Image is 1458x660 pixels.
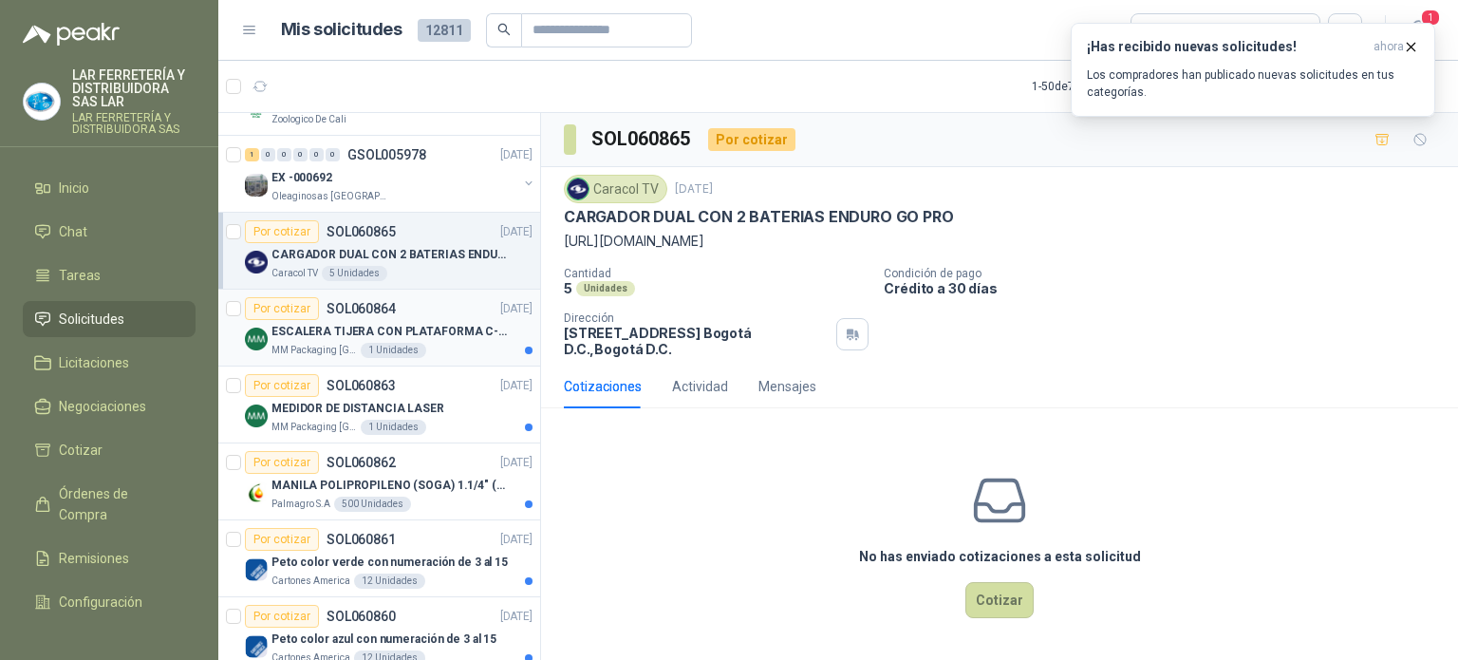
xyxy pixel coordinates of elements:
[23,345,196,381] a: Licitaciones
[271,169,332,187] p: EX -000692
[675,180,713,198] p: [DATE]
[245,148,259,161] div: 1
[218,520,540,597] a: Por cotizarSOL060861[DATE] Company LogoPeto color verde con numeración de 3 al 15Cartones America...
[245,528,319,551] div: Por cotizar
[1420,9,1441,27] span: 1
[564,311,829,325] p: Dirección
[271,246,508,264] p: CARGADOR DUAL CON 2 BATERIAS ENDURO GO PRO
[59,592,142,613] span: Configuración
[271,420,357,435] p: MM Packaging [GEOGRAPHIC_DATA]
[271,554,508,572] p: Peto color verde con numeración de 3 al 15
[59,483,178,525] span: Órdenes de Compra
[309,148,324,161] div: 0
[23,476,196,533] a: Órdenes de Compra
[23,23,120,46] img: Logo peakr
[245,251,268,273] img: Company Logo
[245,481,268,504] img: Company Logo
[418,19,471,42] span: 12811
[271,497,330,512] p: Palmagro S.A
[500,300,533,318] p: [DATE]
[261,148,275,161] div: 0
[564,376,642,397] div: Cotizaciones
[1401,13,1435,47] button: 1
[271,323,508,341] p: ESCALERA TIJERA CON PLATAFORMA C-2347-03
[59,548,129,569] span: Remisiones
[1032,71,1155,102] div: 1 - 50 de 7555
[1087,66,1419,101] p: Los compradores han publicado nuevas solicitudes en tus categorías.
[59,221,87,242] span: Chat
[271,189,391,204] p: Oleaginosas [GEOGRAPHIC_DATA][PERSON_NAME]
[564,267,869,280] p: Cantidad
[23,540,196,576] a: Remisiones
[245,297,319,320] div: Por cotizar
[23,257,196,293] a: Tareas
[245,374,319,397] div: Por cotizar
[326,148,340,161] div: 0
[327,456,396,469] p: SOL060862
[361,420,426,435] div: 1 Unidades
[271,400,444,418] p: MEDIDOR DE DISTANCIA LASER
[672,376,728,397] div: Actividad
[218,213,540,290] a: Por cotizarSOL060865[DATE] Company LogoCARGADOR DUAL CON 2 BATERIAS ENDURO GO PROCaracol TV5 Unid...
[59,265,101,286] span: Tareas
[23,214,196,250] a: Chat
[72,68,196,108] p: LAR FERRETERÍA Y DISTRIBUIDORA SAS LAR
[271,477,508,495] p: MANILA POLIPROPILENO (SOGA) 1.1/4" (32MM) marca tesicol
[500,146,533,164] p: [DATE]
[361,343,426,358] div: 1 Unidades
[568,179,589,199] img: Company Logo
[1374,39,1404,55] span: ahora
[564,231,1435,252] p: [URL][DOMAIN_NAME]
[564,280,572,296] p: 5
[327,533,396,546] p: SOL060861
[327,225,396,238] p: SOL060865
[591,124,693,154] h3: SOL060865
[271,574,350,589] p: Cartones America
[500,608,533,626] p: [DATE]
[23,584,196,620] a: Configuración
[965,582,1034,618] button: Cotizar
[1071,23,1435,117] button: ¡Has recibido nuevas solicitudes!ahora Los compradores han publicado nuevas solicitudes en tus ca...
[708,128,795,151] div: Por cotizar
[500,377,533,395] p: [DATE]
[23,432,196,468] a: Cotizar
[59,396,146,417] span: Negociaciones
[884,280,1450,296] p: Crédito a 30 días
[500,223,533,241] p: [DATE]
[354,574,425,589] div: 12 Unidades
[564,325,829,357] p: [STREET_ADDRESS] Bogotá D.C. , Bogotá D.C.
[271,266,318,281] p: Caracol TV
[277,148,291,161] div: 0
[564,175,667,203] div: Caracol TV
[59,178,89,198] span: Inicio
[59,309,124,330] span: Solicitudes
[327,379,396,392] p: SOL060863
[245,405,268,427] img: Company Logo
[884,267,1450,280] p: Condición de pago
[23,170,196,206] a: Inicio
[758,376,816,397] div: Mensajes
[327,302,396,315] p: SOL060864
[1143,20,1183,41] div: Todas
[271,112,346,127] p: Zoologico De Cali
[59,352,129,373] span: Licitaciones
[218,443,540,520] a: Por cotizarSOL060862[DATE] Company LogoMANILA POLIPROPILENO (SOGA) 1.1/4" (32MM) marca tesicolPal...
[281,16,402,44] h1: Mis solicitudes
[245,143,536,204] a: 1 0 0 0 0 0 GSOL005978[DATE] Company LogoEX -000692Oleaginosas [GEOGRAPHIC_DATA][PERSON_NAME]
[23,388,196,424] a: Negociaciones
[347,148,426,161] p: GSOL005978
[293,148,308,161] div: 0
[271,343,357,358] p: MM Packaging [GEOGRAPHIC_DATA]
[23,301,196,337] a: Solicitudes
[564,207,953,227] p: CARGADOR DUAL CON 2 BATERIAS ENDURO GO PRO
[218,290,540,367] a: Por cotizarSOL060864[DATE] Company LogoESCALERA TIJERA CON PLATAFORMA C-2347-03MM Packaging [GEOG...
[72,112,196,135] p: LAR FERRETERÍA Y DISTRIBUIDORA SAS
[245,328,268,350] img: Company Logo
[218,367,540,443] a: Por cotizarSOL060863[DATE] Company LogoMEDIDOR DE DISTANCIA LASERMM Packaging [GEOGRAPHIC_DATA]1 ...
[576,281,635,296] div: Unidades
[271,631,496,649] p: Peto color azul con numeración de 3 al 15
[327,610,396,623] p: SOL060860
[245,174,268,197] img: Company Logo
[500,454,533,472] p: [DATE]
[859,546,1141,567] h3: No has enviado cotizaciones a esta solicitud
